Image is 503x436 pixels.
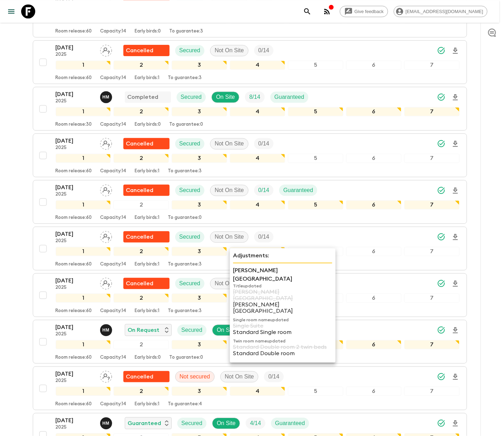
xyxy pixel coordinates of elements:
p: Secured [179,279,201,288]
svg: Download Onboarding [451,280,460,288]
p: Twin room name updated [233,338,332,344]
p: 2025 [56,378,94,384]
p: 2025 [56,192,94,197]
p: Room release: 60 [56,168,92,174]
div: 1 [56,387,111,396]
div: 4 [230,154,285,163]
p: [DATE] [56,43,94,52]
p: Not On Site [215,186,244,195]
p: Guaranteed [275,419,305,428]
p: Cancelled [126,372,154,381]
p: Capacity: 14 [100,122,127,127]
p: 2025 [56,332,94,337]
p: 2025 [56,98,94,104]
p: Secured [182,419,203,428]
p: Capacity: 14 [100,401,127,407]
p: Room release: 30 [56,122,92,127]
button: menu [4,4,18,18]
p: Room release: 60 [56,401,92,407]
p: Completed [128,93,159,101]
p: On Request [128,326,160,334]
div: 1 [56,200,111,209]
p: On Site [216,93,235,101]
p: Not On Site [215,233,244,241]
p: [DATE] [56,370,94,378]
div: 6 [346,154,401,163]
p: H M [103,420,110,426]
p: Early birds: 0 [135,122,161,127]
p: Cancelled [126,139,154,148]
div: Flash Pack cancellation [123,278,170,289]
p: [DATE] [56,416,94,425]
div: 3 [172,154,227,163]
p: 0 / 14 [258,186,269,195]
p: Cancelled [126,233,154,241]
div: 7 [404,107,460,116]
div: 7 [404,60,460,70]
div: 2 [114,60,169,70]
svg: Synced Successfully [437,186,446,195]
div: 1 [56,247,111,256]
div: 3 [172,387,227,396]
div: 7 [404,200,460,209]
p: To guarantee: 4 [168,401,202,407]
div: 5 [288,107,343,116]
p: Early birds: 1 [135,308,160,314]
p: Secured [179,46,201,55]
p: Standard Double room [233,350,332,357]
p: Capacity: 14 [100,308,127,314]
svg: Synced Successfully [437,419,446,428]
span: Hob Medina [100,419,114,425]
svg: Synced Successfully [437,326,446,334]
svg: Download Onboarding [451,233,460,241]
p: 2025 [56,238,94,244]
div: 3 [172,247,227,256]
svg: Download Onboarding [451,47,460,55]
div: 2 [114,247,169,256]
svg: Synced Successfully [437,233,446,241]
p: Guaranteed [275,93,305,101]
p: 0 / 14 [268,372,279,381]
p: Early birds: 1 [135,262,160,267]
p: Cancelled [126,279,154,288]
div: Trip Fill [246,418,265,429]
p: 2025 [56,285,94,291]
p: Standard Single room [233,329,332,335]
p: Room release: 60 [56,29,92,34]
div: 2 [114,293,169,303]
p: 0 / 14 [258,139,269,148]
p: Standard Double room 2 twin beds [233,344,332,350]
div: 4 [230,387,285,396]
div: Unable to secure [123,371,170,382]
div: 4 [230,107,285,116]
p: Secured [179,233,201,241]
div: 3 [172,200,227,209]
div: 7 [404,340,460,349]
svg: Download Onboarding [451,186,460,195]
span: Give feedback [351,9,388,14]
p: Early birds: 1 [135,215,160,221]
p: Early birds: 1 [135,168,160,174]
p: To guarantee: 3 [168,168,202,174]
div: 4 [230,247,285,256]
p: To guarantee: 3 [170,29,203,34]
p: Not secured [180,372,210,381]
p: Early birds: 0 [135,355,161,360]
p: Not On Site [215,139,244,148]
div: Trip Fill [254,185,274,196]
div: 5 [288,387,343,396]
div: Trip Fill [264,371,283,382]
svg: Download Onboarding [451,373,460,381]
p: [DATE] [56,323,94,332]
div: 3 [172,340,227,349]
div: 3 [172,107,227,116]
p: 0 / 14 [258,233,269,241]
p: Not On Site [225,372,254,381]
p: Capacity: 14 [100,168,127,174]
div: 1 [56,107,111,116]
div: 2 [114,340,169,349]
p: Room release: 60 [56,355,92,360]
div: 7 [404,247,460,256]
div: 6 [346,387,401,396]
p: Cancelled [126,46,154,55]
